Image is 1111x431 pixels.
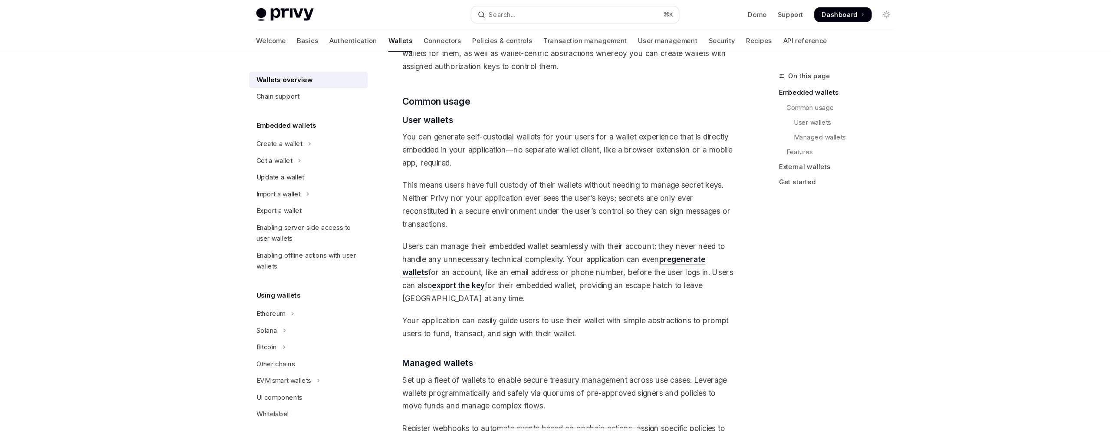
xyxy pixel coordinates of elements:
[257,234,356,255] div: Enabling offline actions with user wallets
[746,163,861,177] a: Get started
[394,350,707,386] span: Set up a fleet of wallets to enable secure treasury management across use cases. Leverage wallets...
[250,286,361,302] button: Toggle Ethereum section
[257,208,356,229] div: Enabling server-side access to user wallets
[250,333,361,348] a: Other chains
[325,28,370,49] a: Authentication
[257,304,276,315] div: Solana
[295,28,315,49] a: Basics
[458,6,653,22] button: Open search
[257,85,297,96] div: Chain support
[779,7,833,21] a: Dashboard
[394,167,707,216] span: This means users have full custody of their wallets without needing to manage secret keys. Neithe...
[394,106,441,118] span: User wallets
[840,7,854,21] button: Toggle dark mode
[250,83,361,98] a: Chain support
[750,28,792,49] a: API reference
[257,192,299,202] div: Export a wallet
[250,317,361,333] button: Toggle Bitcoin section
[250,205,361,231] a: Enabling server-side access to user wallets
[250,143,361,158] button: Toggle Get a wallet section
[394,122,707,159] span: You can generate self-custodial wallets for your users for a wallet experience that is directly e...
[638,10,648,17] span: ⌘ K
[716,28,740,49] a: Recipes
[250,158,361,174] a: Update a wallet
[746,94,861,108] a: Common usage
[257,8,311,20] img: light logo
[257,367,300,377] div: UI components
[250,189,361,205] a: Export a wallet
[421,263,471,272] a: export the key
[257,176,298,187] div: Import a wallet
[250,67,361,83] a: Wallets overview
[257,112,313,123] h5: Embedded wallets
[602,404,614,417] button: Send message
[745,10,769,18] a: Support
[526,28,604,49] a: Transaction management
[257,382,287,393] div: Whitelabel
[257,129,300,140] div: Create a wallet
[257,70,309,80] div: Wallets overview
[394,395,707,419] span: Register webhooks to automate events based on onchain actions, assign specific policies to wallet...
[257,271,298,282] h5: Using wallets
[394,89,457,101] span: Common usage
[490,401,588,420] input: Ask a question...
[257,145,290,156] div: Get a wallet
[381,28,403,49] a: Wallets
[257,161,302,171] div: Update a wallet
[746,108,861,122] a: User wallets
[250,231,361,257] a: Enabling offline actions with user wallets
[394,32,707,68] span: Privy surfaces both user-centric abstractions enabling you to authenticate users and generate wal...
[615,28,670,49] a: User management
[257,351,308,361] div: EVM smart wallets
[257,335,293,346] div: Other chains
[394,225,707,285] span: Users can manage their embedded wallet seamlessly with their account; they never need to handle a...
[250,364,361,380] a: UI components
[717,10,735,18] a: Demo
[746,136,861,149] a: Features
[746,122,861,136] a: Managed wallets
[257,320,276,330] div: Bitcoin
[394,294,707,318] span: Your application can easily guide users to use their wallet with simple abstractions to prompt us...
[475,9,499,19] div: Search...
[746,80,861,94] a: Embedded wallets
[250,127,361,143] button: Toggle Create a wallet section
[680,28,705,49] a: Security
[414,28,449,49] a: Connectors
[250,348,361,364] button: Toggle EVM smart wallets section
[250,380,361,395] a: Whitelabel
[257,288,284,299] div: Ethereum
[257,409,282,420] h5: Funding
[755,66,794,76] span: On this page
[746,149,861,163] a: External wallets
[394,334,460,346] span: Managed wallets
[250,174,361,189] button: Toggle Import a wallet section
[786,10,820,18] span: Dashboard
[250,302,361,317] button: Toggle Solana section
[257,28,285,49] a: Welcome
[459,28,516,49] a: Policies & controls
